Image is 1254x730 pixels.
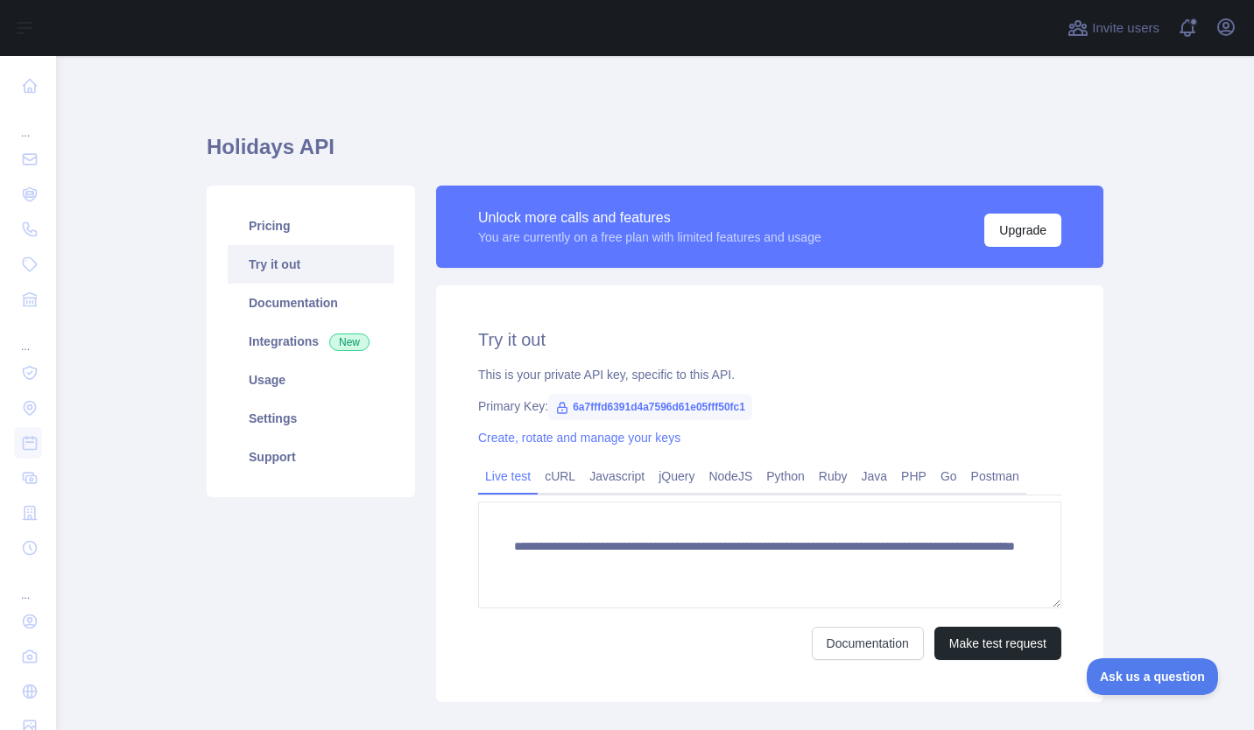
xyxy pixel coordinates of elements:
[478,462,538,490] a: Live test
[934,627,1061,660] button: Make test request
[933,462,964,490] a: Go
[538,462,582,490] a: cURL
[228,438,394,476] a: Support
[478,397,1061,415] div: Primary Key:
[478,228,821,246] div: You are currently on a free plan with limited features and usage
[228,284,394,322] a: Documentation
[812,462,855,490] a: Ruby
[582,462,652,490] a: Javascript
[207,133,1103,175] h1: Holidays API
[478,207,821,228] div: Unlock more calls and features
[14,319,42,354] div: ...
[228,399,394,438] a: Settings
[329,333,370,351] span: New
[1064,14,1163,42] button: Invite users
[984,214,1061,247] button: Upgrade
[894,462,933,490] a: PHP
[478,327,1061,352] h2: Try it out
[478,366,1061,383] div: This is your private API key, specific to this API.
[228,207,394,245] a: Pricing
[759,462,812,490] a: Python
[701,462,759,490] a: NodeJS
[1087,658,1219,695] iframe: Toggle Customer Support
[14,567,42,602] div: ...
[652,462,701,490] a: jQuery
[964,462,1026,490] a: Postman
[1092,18,1159,39] span: Invite users
[228,322,394,361] a: Integrations New
[228,245,394,284] a: Try it out
[228,361,394,399] a: Usage
[855,462,895,490] a: Java
[478,431,680,445] a: Create, rotate and manage your keys
[812,627,924,660] a: Documentation
[548,394,752,420] span: 6a7fffd6391d4a7596d61e05fff50fc1
[14,105,42,140] div: ...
